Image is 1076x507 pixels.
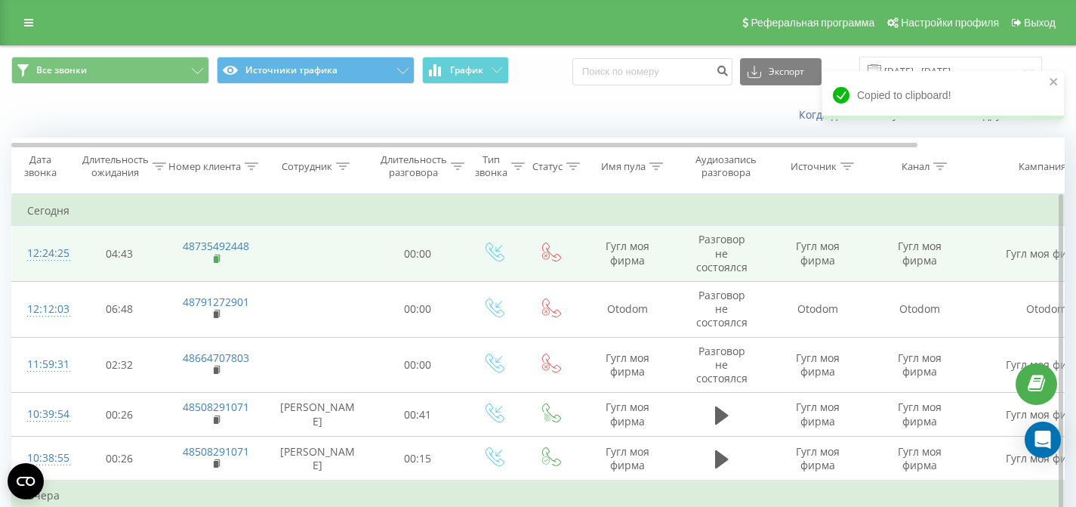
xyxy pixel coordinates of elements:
[371,393,465,437] td: 00:41
[450,65,483,76] span: График
[696,232,748,274] span: Разговор не состоялся
[1049,76,1059,90] button: close
[1019,160,1066,173] div: Кампания
[371,226,465,282] td: 00:00
[371,437,465,481] td: 00:15
[696,344,748,385] span: Разговор не состоялся
[1025,422,1061,458] div: Open Intercom Messenger
[767,281,869,337] td: Otodom
[72,281,167,337] td: 06:48
[767,337,869,393] td: Гугл моя фирма
[27,444,57,473] div: 10:38:55
[265,437,371,481] td: [PERSON_NAME]
[36,64,87,76] span: Все звонки
[72,337,167,393] td: 02:32
[578,337,677,393] td: Гугл моя фирма
[27,400,57,429] div: 10:39:54
[183,239,249,253] a: 48735492448
[601,160,646,173] div: Имя пула
[869,393,971,437] td: Гугл моя фирма
[381,153,447,179] div: Длительность разговора
[799,107,1065,122] a: Когда данные могут отличаться от других систем
[168,160,241,173] div: Номер клиента
[578,226,677,282] td: Гугл моя фирма
[371,337,465,393] td: 00:00
[869,226,971,282] td: Гугл моя фирма
[371,281,465,337] td: 00:00
[27,350,57,379] div: 11:59:31
[740,58,822,85] button: Экспорт
[767,226,869,282] td: Гугл моя фирма
[265,393,371,437] td: [PERSON_NAME]
[82,153,149,179] div: Длительность ожидания
[8,463,44,499] button: Open CMP widget
[869,337,971,393] td: Гугл моя фирма
[689,153,763,179] div: Аудиозапись разговора
[183,351,249,365] a: 48664707803
[72,393,167,437] td: 00:26
[183,444,249,459] a: 48508291071
[12,153,68,179] div: Дата звонка
[532,160,563,173] div: Статус
[791,160,837,173] div: Источник
[767,437,869,481] td: Гугл моя фирма
[11,57,209,84] button: Все звонки
[869,437,971,481] td: Гугл моя фирма
[751,17,874,29] span: Реферальная программа
[183,295,249,309] a: 48791272901
[72,437,167,481] td: 00:26
[422,57,509,84] button: График
[822,71,1064,119] div: Copied to clipboard!
[572,58,732,85] input: Поиск по номеру
[767,393,869,437] td: Гугл моя фирма
[282,160,332,173] div: Сотрудник
[72,226,167,282] td: 04:43
[578,393,677,437] td: Гугл моя фирма
[578,437,677,481] td: Гугл моя фирма
[183,400,249,414] a: 48508291071
[869,281,971,337] td: Otodom
[475,153,507,179] div: Тип звонка
[902,160,930,173] div: Канал
[217,57,415,84] button: Источники трафика
[27,239,57,268] div: 12:24:25
[578,281,677,337] td: Otodom
[27,295,57,324] div: 12:12:03
[696,288,748,329] span: Разговор не состоялся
